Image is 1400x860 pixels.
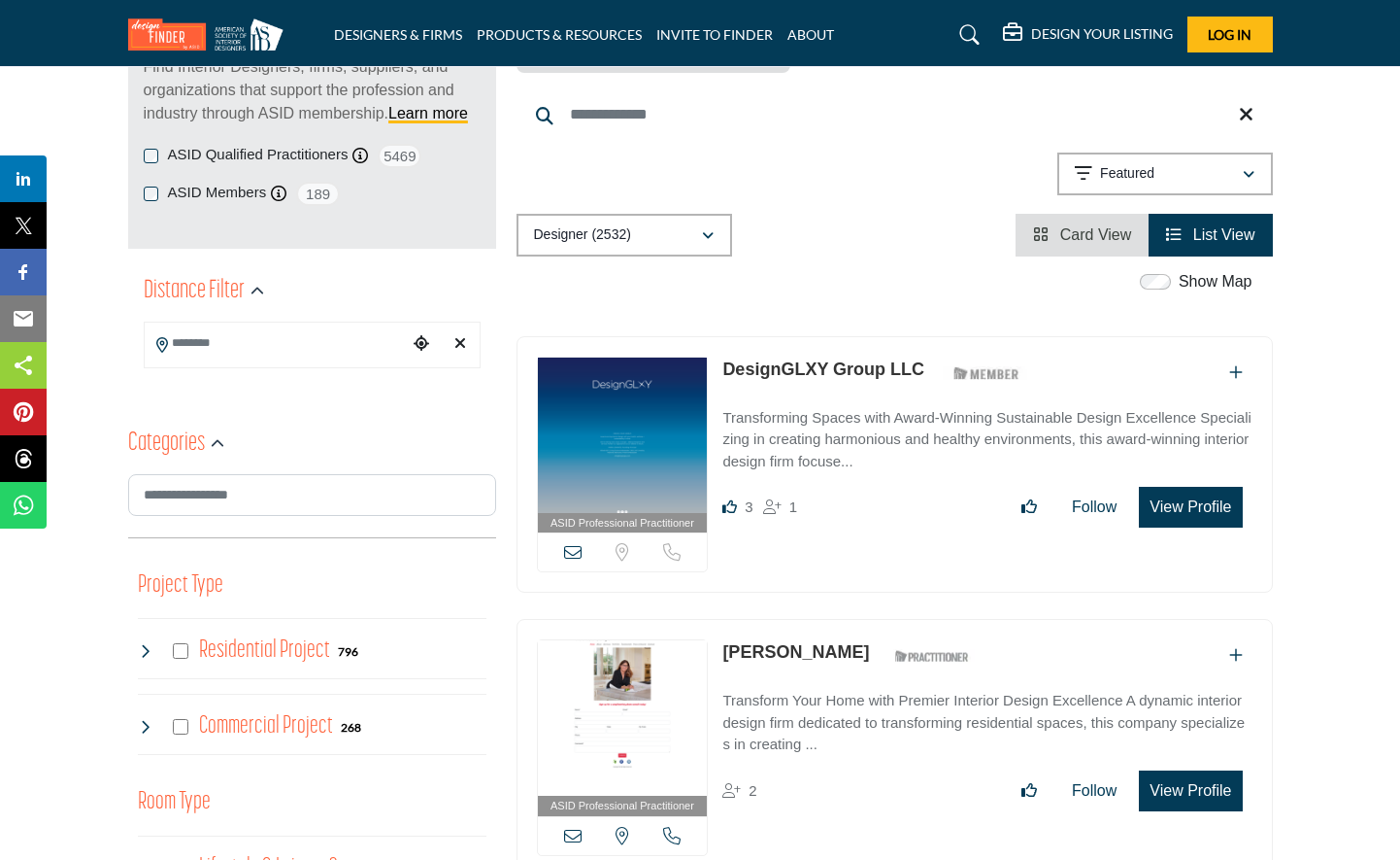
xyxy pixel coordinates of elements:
span: List View [1193,226,1255,243]
span: ASID Professional Practitioner [550,515,694,532]
h2: Distance Filter [144,274,245,309]
p: Valarie Mina [722,639,869,666]
a: PRODUCTS & RESOURCES [477,26,642,43]
span: 1 [789,499,797,515]
span: 3 [745,499,752,515]
div: Followers [763,496,797,519]
button: Like listing [1009,772,1050,810]
p: Transforming Spaces with Award-Winning Sustainable Design Excellence Specializing in creating har... [722,407,1251,473]
button: Featured [1057,153,1273,195]
h2: Categories [128,427,205,462]
a: Transform Your Home with Premier Interior Design Excellence A dynamic interior design firm dedica... [722,678,1251,756]
a: View Card [1033,226,1131,243]
a: View List [1166,226,1254,243]
img: DesignGLXY Group LLC [538,358,708,513]
h5: DESIGN YOUR LISTING [1031,25,1173,43]
button: Like listing [1009,488,1050,527]
li: Card View [1016,214,1149,257]
div: DESIGN YOUR LISTING [1003,23,1173,47]
button: Designer (2532) [517,214,732,257]
img: Site Logo [128,18,293,51]
p: DesignGLXY Group LLC [722,357,924,383]
input: Search Category [128,474,496,516]
input: Search Location [145,325,407,362]
button: Room Type [138,784,211,821]
div: Followers [722,779,756,803]
h4: Residential Project: Types of projects range from simple residential renovations to highly comple... [199,634,330,668]
input: ASID Qualified Practitioners checkbox [144,149,158,163]
a: Add To List [1229,364,1243,381]
input: ASID Members checkbox [144,187,158,201]
span: ASID Professional Practitioner [550,798,694,814]
img: ASID Members Badge Icon [943,361,1030,386]
a: INVITE TO FINDER [656,26,773,43]
span: Card View [1060,226,1132,243]
a: Search [941,19,992,51]
label: ASID Members [168,182,267,204]
button: Log In [1187,17,1273,52]
input: Select Residential Project checkbox [173,643,188,659]
img: Valarie Mina [538,640,708,796]
h4: Commercial Project: Involve the design, construction, or renovation of spaces used for business p... [199,709,333,743]
span: 189 [296,182,340,206]
button: Follow [1059,488,1129,527]
a: Add To List [1229,647,1243,664]
a: ABOUT [787,26,834,43]
b: 268 [341,721,361,735]
button: Follow [1059,772,1129,810]
a: ASID Professional Practitioner [538,358,708,533]
button: Project Type [138,568,223,604]
span: 5469 [378,144,421,168]
div: Choose your current location [407,324,436,365]
a: Transforming Spaces with Award-Winning Sustainable Design Excellence Specializing in creating har... [722,396,1251,473]
label: ASID Qualified Practitioners [168,144,349,166]
i: Likes [722,499,737,514]
b: 796 [338,645,358,659]
div: 268 Results For Commercial Project [341,718,361,736]
p: Featured [1100,164,1154,184]
li: List View [1149,214,1272,257]
a: DESIGNERS & FIRMS [334,26,462,43]
p: Designer (2532) [534,225,631,245]
img: ASID Qualified Practitioners Badge Icon [887,644,975,669]
a: Learn more [388,105,468,121]
p: Find Interior Designers, firms, suppliers, and organizations that support the profession and indu... [144,55,481,125]
p: Transform Your Home with Premier Interior Design Excellence A dynamic interior design firm dedica... [722,690,1251,756]
a: [PERSON_NAME] [722,642,869,662]
input: Select Commercial Project checkbox [173,719,188,735]
div: Clear search location [446,324,475,365]
span: 2 [749,782,756,799]
button: View Profile [1139,771,1242,811]
div: 796 Results For Residential Project [338,642,358,660]
span: Log In [1208,26,1251,43]
button: View Profile [1139,487,1242,528]
label: Show Map [1179,270,1252,293]
a: ASID Professional Practitioner [538,640,708,816]
a: DesignGLXY Group LLC [722,360,924,379]
input: Search Keyword [517,91,1273,138]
